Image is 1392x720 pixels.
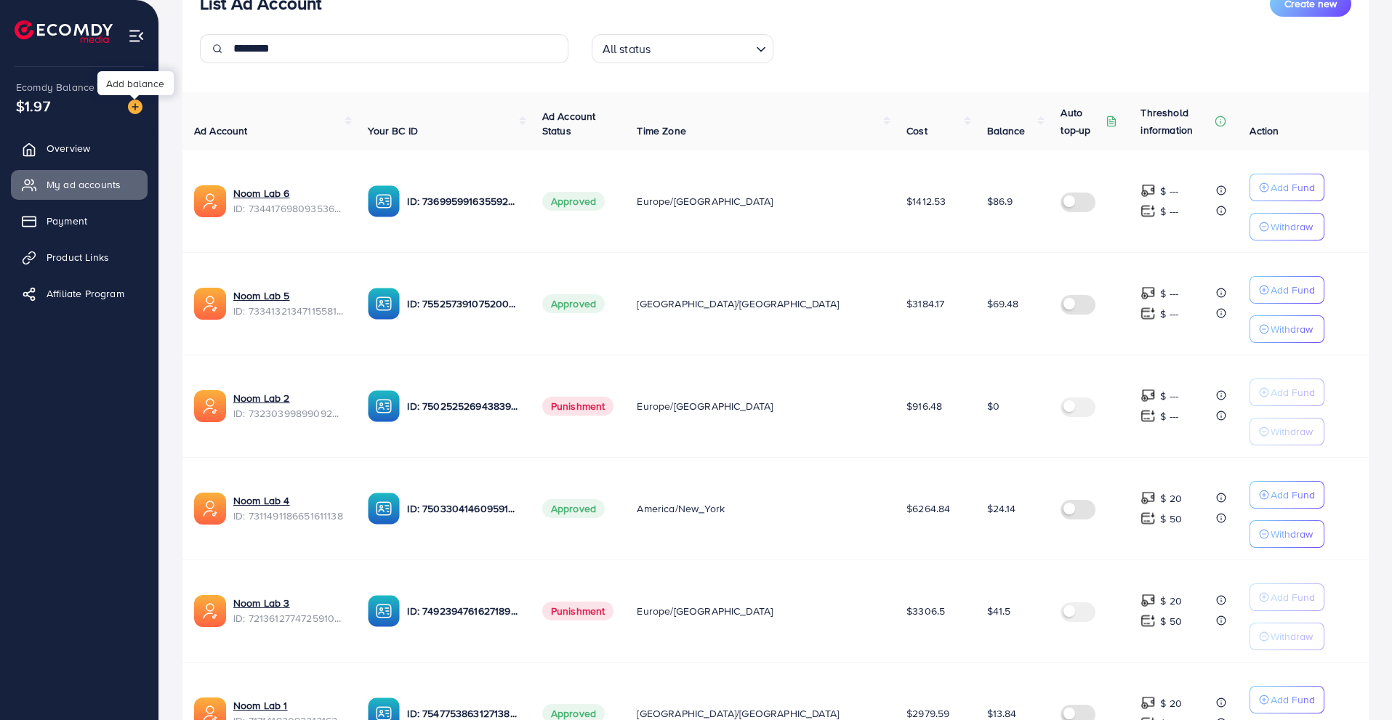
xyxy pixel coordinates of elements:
p: ID: 7503304146095915016 [407,500,518,517]
img: ic-ba-acc.ded83a64.svg [368,493,400,525]
span: Ad Account [194,124,248,138]
span: All status [600,39,654,60]
span: $916.48 [906,399,942,413]
p: $ 50 [1160,510,1182,527]
p: Withdraw [1271,423,1313,440]
iframe: Chat [1330,655,1381,709]
span: Approved [542,499,605,518]
span: Your BC ID [368,124,418,138]
span: $3306.5 [906,604,945,618]
div: <span class='underline'>Noom Lab 4</span></br>7311491186651611138 [233,493,345,523]
button: Withdraw [1250,213,1324,240]
img: top-up amount [1140,695,1156,711]
p: Withdraw [1271,525,1313,543]
p: $ --- [1160,182,1178,200]
span: Ecomdy Balance [16,80,94,94]
div: Add balance [97,71,174,95]
a: Noom Lab 3 [233,596,290,610]
a: Affiliate Program [11,279,148,308]
img: top-up amount [1140,408,1156,424]
p: Add Fund [1271,179,1315,196]
p: Add Fund [1271,384,1315,401]
div: Search for option [592,34,773,63]
a: Noom Lab 1 [233,698,288,713]
span: $1.97 [14,91,52,121]
span: ID: 7323039989909209089 [233,406,345,421]
div: <span class='underline'>Noom Lab 3</span></br>7213612774725910530 [233,596,345,626]
span: $0 [987,399,999,413]
img: top-up amount [1140,511,1156,526]
span: Europe/[GEOGRAPHIC_DATA] [637,604,773,618]
div: <span class='underline'>Noom Lab 5</span></br>7334132134711558146 [233,288,345,318]
img: ic-ads-acc.e4c84228.svg [194,390,226,422]
p: Add Fund [1271,691,1315,708]
span: Product Links [47,250,109,264]
img: ic-ba-acc.ded83a64.svg [368,390,400,422]
span: $3184.17 [906,296,944,311]
img: ic-ads-acc.e4c84228.svg [194,185,226,217]
button: Add Fund [1250,481,1324,509]
img: ic-ads-acc.e4c84228.svg [194,595,226,627]
a: Product Links [11,243,148,272]
span: Balance [987,124,1026,138]
div: <span class='underline'>Noom Lab 2</span></br>7323039989909209089 [233,391,345,421]
img: ic-ads-acc.e4c84228.svg [194,493,226,525]
p: $ 20 [1160,490,1182,507]
span: $24.14 [987,501,1016,516]
span: My ad accounts [47,177,121,192]
button: Add Fund [1250,276,1324,304]
span: Approved [542,192,605,211]
button: Add Fund [1250,686,1324,713]
a: My ad accounts [11,170,148,199]
p: $ 20 [1160,695,1182,712]
span: Europe/[GEOGRAPHIC_DATA] [637,399,773,413]
span: [GEOGRAPHIC_DATA]/[GEOGRAPHIC_DATA] [637,296,839,311]
img: top-up amount [1140,203,1156,219]
p: ID: 7502525269438398465 [407,397,518,415]
img: ic-ba-acc.ded83a64.svg [368,288,400,320]
img: logo [15,20,113,43]
input: Search for option [655,36,749,60]
p: $ 50 [1160,612,1182,630]
span: Affiliate Program [47,286,124,301]
p: Add Fund [1271,588,1315,606]
button: Add Fund [1250,174,1324,201]
img: ic-ads-acc.e4c84228.svg [194,288,226,320]
img: top-up amount [1140,593,1156,608]
img: top-up amount [1140,388,1156,403]
span: Cost [906,124,928,138]
span: Europe/[GEOGRAPHIC_DATA] [637,194,773,209]
button: Add Fund [1250,379,1324,406]
a: Payment [11,206,148,235]
span: Ad Account Status [542,109,596,138]
span: Approved [542,294,605,313]
p: Add Fund [1271,486,1315,503]
img: top-up amount [1140,490,1156,506]
p: $ --- [1160,387,1178,405]
div: <span class='underline'>Noom Lab 6</span></br>7344176980935360513 [233,186,345,216]
span: ID: 7213612774725910530 [233,611,345,626]
img: top-up amount [1140,306,1156,321]
span: Punishment [542,397,614,416]
p: ID: 7369959916355928081 [407,193,518,210]
span: Overview [47,141,90,155]
span: ID: 7344176980935360513 [233,201,345,216]
img: ic-ba-acc.ded83a64.svg [368,185,400,217]
p: Threshold information [1140,104,1212,139]
span: Punishment [542,602,614,620]
p: Auto top-up [1061,104,1103,139]
a: Noom Lab 5 [233,288,290,303]
span: Payment [47,214,87,228]
p: Withdraw [1271,628,1313,645]
p: $ --- [1160,305,1178,323]
span: Time Zone [637,124,685,138]
a: Noom Lab 2 [233,391,290,405]
p: $ --- [1160,203,1178,220]
span: $69.48 [987,296,1019,311]
p: ID: 7552573910752002064 [407,295,518,312]
p: $ --- [1160,285,1178,302]
button: Withdraw [1250,623,1324,650]
span: America/New_York [637,501,725,516]
p: Withdraw [1271,320,1313,338]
